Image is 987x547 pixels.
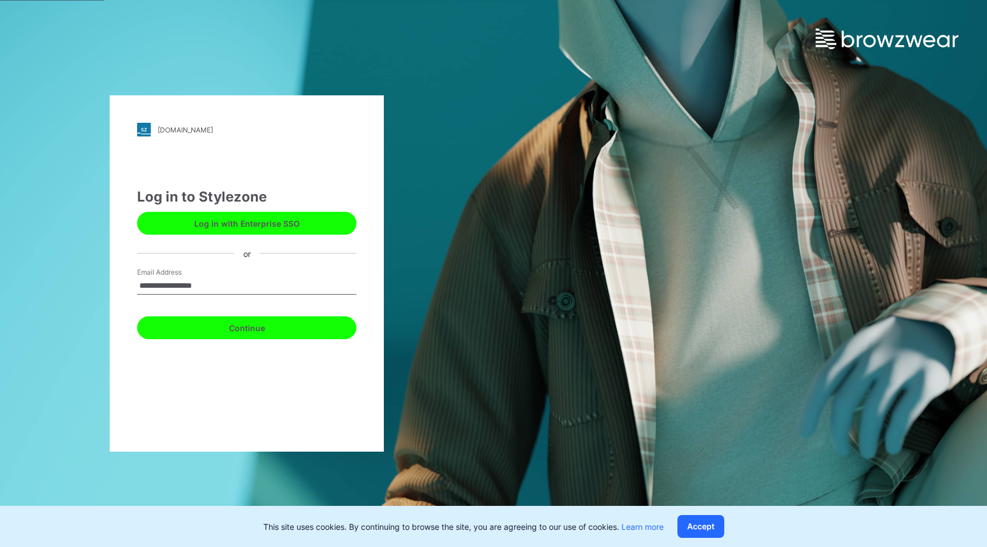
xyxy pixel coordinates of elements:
[263,521,664,533] p: This site uses cookies. By continuing to browse the site, you are agreeing to our use of cookies.
[158,126,213,134] div: [DOMAIN_NAME]
[677,515,724,538] button: Accept
[621,522,664,532] a: Learn more
[137,123,151,136] img: stylezone-logo.562084cfcfab977791bfbf7441f1a819.svg
[137,316,356,339] button: Continue
[137,267,217,277] label: Email Address
[816,29,958,49] img: browzwear-logo.e42bd6dac1945053ebaf764b6aa21510.svg
[137,212,356,235] button: Log in with Enterprise SSO
[137,187,356,207] div: Log in to Stylezone
[137,123,356,136] a: [DOMAIN_NAME]
[234,247,260,259] div: or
